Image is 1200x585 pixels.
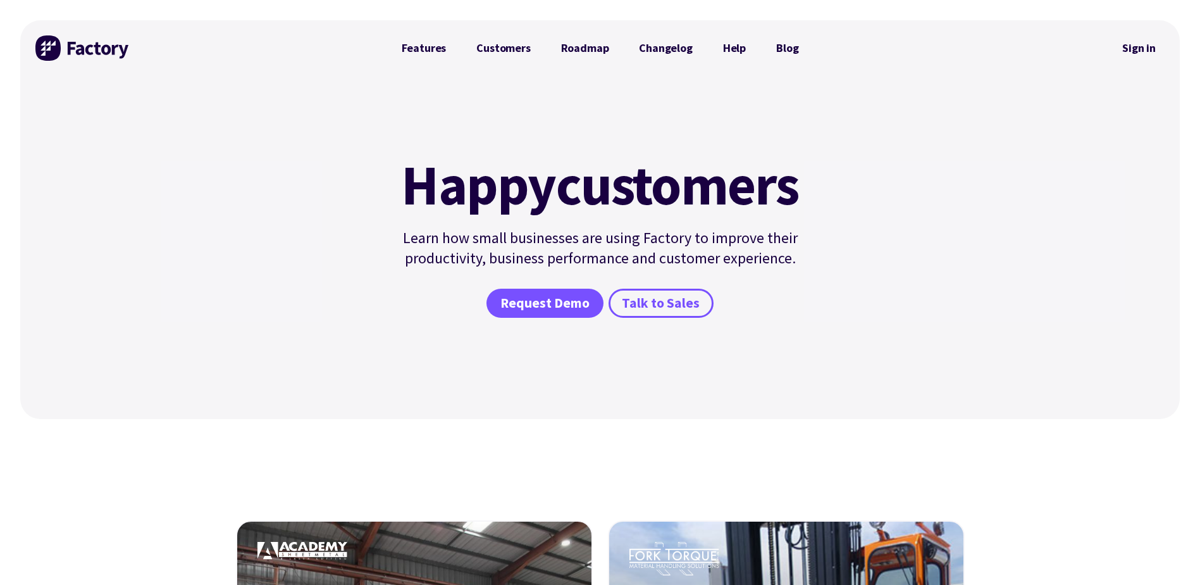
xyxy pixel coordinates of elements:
a: Roadmap [546,35,624,61]
a: Customers [461,35,545,61]
iframe: Chat Widget [1137,524,1200,585]
a: Request Demo [486,289,603,318]
a: Features [387,35,462,61]
h1: customers [394,157,807,213]
a: Changelog [624,35,707,61]
a: Help [708,35,761,61]
nav: Primary Navigation [387,35,814,61]
a: Blog [761,35,813,61]
a: Talk to Sales [609,289,714,318]
mark: Happy [401,157,555,213]
img: Factory [35,35,130,61]
span: Talk to Sales [622,294,700,313]
span: Request Demo [500,294,590,313]
p: Learn how small businesses are using Factory to improve their productivity, business performance ... [394,228,807,268]
a: Sign in [1113,34,1165,63]
nav: Secondary Navigation [1113,34,1165,63]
